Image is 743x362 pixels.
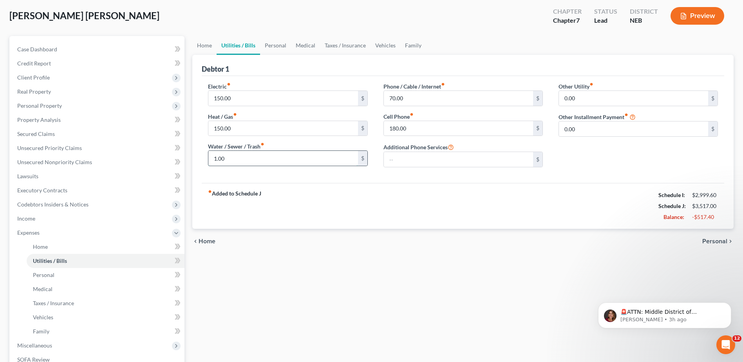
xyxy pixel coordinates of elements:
[410,112,414,116] i: fiber_manual_record
[9,10,159,21] span: [PERSON_NAME] [PERSON_NAME]
[533,91,542,106] div: $
[671,7,724,25] button: Preview
[17,145,82,151] span: Unsecured Priority Claims
[192,36,217,55] a: Home
[320,36,371,55] a: Taxes / Insurance
[17,116,61,123] span: Property Analysis
[17,46,57,52] span: Case Dashboard
[553,16,582,25] div: Chapter
[27,324,184,338] a: Family
[17,60,51,67] span: Credit Report
[192,238,199,244] i: chevron_left
[658,203,686,209] strong: Schedule J:
[233,112,237,116] i: fiber_manual_record
[586,286,743,341] iframe: Intercom notifications message
[441,82,445,86] i: fiber_manual_record
[208,190,212,194] i: fiber_manual_record
[17,215,35,222] span: Income
[217,36,260,55] a: Utilities / Bills
[630,7,658,16] div: District
[199,238,215,244] span: Home
[27,268,184,282] a: Personal
[624,113,628,117] i: fiber_manual_record
[33,271,54,278] span: Personal
[11,141,184,155] a: Unsecured Priority Claims
[192,238,215,244] button: chevron_left Home
[594,7,617,16] div: Status
[27,240,184,254] a: Home
[384,121,533,136] input: --
[400,36,426,55] a: Family
[208,151,358,166] input: --
[17,229,40,236] span: Expenses
[533,152,542,167] div: $
[208,142,264,150] label: Water / Sewer / Trash
[17,187,67,194] span: Executory Contracts
[358,151,367,166] div: $
[358,121,367,136] div: $
[702,238,734,244] button: Personal chevron_right
[383,142,454,152] label: Additional Phone Services
[17,102,62,109] span: Personal Property
[692,191,718,199] div: $2,999.60
[208,112,237,121] label: Heat / Gas
[17,88,51,95] span: Real Property
[576,16,580,24] span: 7
[17,159,92,165] span: Unsecured Nonpriority Claims
[17,130,55,137] span: Secured Claims
[11,56,184,71] a: Credit Report
[208,121,358,136] input: --
[383,82,445,90] label: Phone / Cable / Internet
[692,213,718,221] div: -$517.40
[33,286,52,292] span: Medical
[11,155,184,169] a: Unsecured Nonpriority Claims
[27,254,184,268] a: Utilities / Bills
[291,36,320,55] a: Medical
[732,335,741,342] span: 12
[17,74,50,81] span: Client Profile
[260,142,264,146] i: fiber_manual_record
[227,82,231,86] i: fiber_manual_record
[27,296,184,310] a: Taxes / Insurance
[208,91,358,106] input: --
[702,238,727,244] span: Personal
[708,91,718,106] div: $
[384,91,533,106] input: --
[716,335,735,354] iframe: Intercom live chat
[594,16,617,25] div: Lead
[33,328,49,335] span: Family
[33,257,67,264] span: Utilities / Bills
[533,121,542,136] div: $
[11,127,184,141] a: Secured Claims
[559,121,708,136] input: --
[589,82,593,86] i: fiber_manual_record
[17,173,38,179] span: Lawsuits
[27,282,184,296] a: Medical
[11,183,184,197] a: Executory Contracts
[692,202,718,210] div: $3,517.00
[17,342,52,349] span: Miscellaneous
[383,112,414,121] label: Cell Phone
[11,113,184,127] a: Property Analysis
[553,7,582,16] div: Chapter
[559,82,593,90] label: Other Utility
[11,169,184,183] a: Lawsuits
[33,314,53,320] span: Vehicles
[559,113,628,121] label: Other Installment Payment
[663,214,684,220] strong: Balance:
[727,238,734,244] i: chevron_right
[658,192,685,198] strong: Schedule I:
[208,190,261,223] strong: Added to Schedule J
[371,36,400,55] a: Vehicles
[358,91,367,106] div: $
[17,201,89,208] span: Codebtors Insiders & Notices
[708,121,718,136] div: $
[559,91,708,106] input: --
[260,36,291,55] a: Personal
[630,16,658,25] div: NEB
[202,64,229,74] div: Debtor 1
